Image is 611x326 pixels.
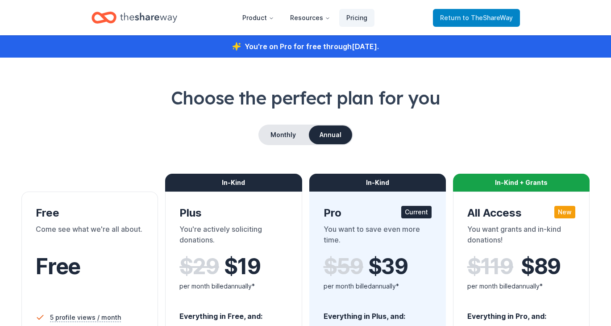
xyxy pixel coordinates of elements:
button: Resources [283,9,337,27]
a: Returnto TheShareWay [433,9,520,27]
div: In-Kind [165,174,302,192]
span: $ 39 [368,254,408,279]
span: Return [440,13,513,23]
button: Monthly [259,125,307,144]
span: 5 profile views / month [50,312,121,323]
div: In-Kind [309,174,446,192]
div: Everything in Plus, and: [324,303,432,322]
span: $ 89 [521,254,561,279]
div: per month billed annually* [324,281,432,292]
div: Everything in Free, and: [179,303,287,322]
div: All Access [467,206,575,220]
div: New [554,206,575,218]
div: You want grants and in-kind donations! [467,224,575,249]
span: $ 19 [224,254,260,279]
h1: Choose the perfect plan for you [21,85,590,110]
div: Plus [179,206,287,220]
span: Free [36,253,80,280]
button: Annual [309,125,352,144]
div: Pro [324,206,432,220]
div: Free [36,206,144,220]
div: Everything in Pro, and: [467,303,575,322]
a: Home [91,7,177,28]
span: to TheShareWay [462,14,513,21]
div: Come see what we're all about. [36,224,144,249]
div: In-Kind + Grants [453,174,590,192]
button: Product [235,9,281,27]
div: Current [401,206,432,218]
nav: Main [235,7,374,28]
div: You're actively soliciting donations. [179,224,287,249]
div: per month billed annually* [179,281,287,292]
div: You want to save even more time. [324,224,432,249]
a: Pricing [339,9,374,27]
div: per month billed annually* [467,281,575,292]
